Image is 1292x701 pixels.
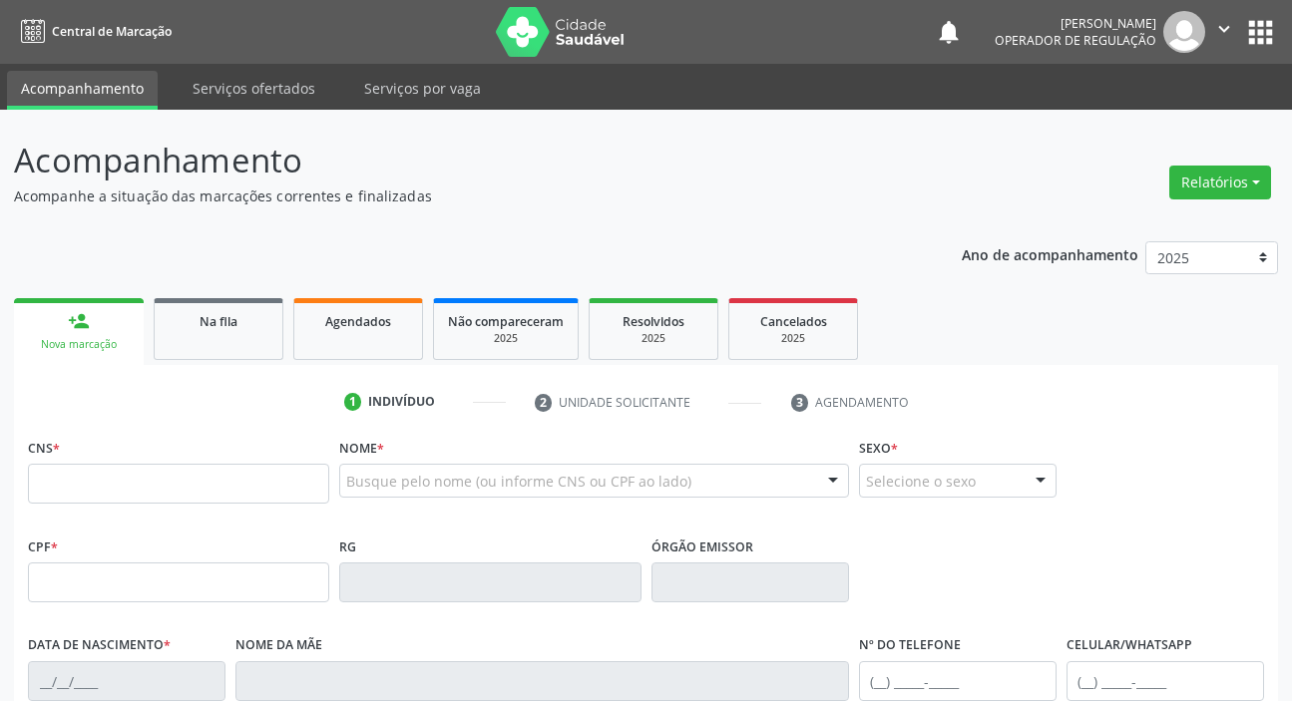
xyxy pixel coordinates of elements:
[14,15,172,48] a: Central de Marcação
[339,531,356,562] label: RG
[859,433,898,464] label: Sexo
[200,313,237,330] span: Na fila
[962,241,1138,266] p: Ano de acompanhamento
[28,661,225,701] input: __/__/____
[1243,15,1278,50] button: apps
[14,185,899,206] p: Acompanhe a situação das marcações correntes e finalizadas
[866,471,976,492] span: Selecione o sexo
[1067,630,1192,661] label: Celular/WhatsApp
[448,313,564,330] span: Não compareceram
[995,15,1156,32] div: [PERSON_NAME]
[935,18,963,46] button: notifications
[1163,11,1205,53] img: img
[28,433,60,464] label: CNS
[344,393,362,411] div: 1
[52,23,172,40] span: Central de Marcação
[859,630,961,661] label: Nº do Telefone
[760,313,827,330] span: Cancelados
[448,331,564,346] div: 2025
[7,71,158,110] a: Acompanhamento
[68,310,90,332] div: person_add
[743,331,843,346] div: 2025
[623,313,684,330] span: Resolvidos
[995,32,1156,49] span: Operador de regulação
[28,531,58,562] label: CPF
[1169,166,1271,199] button: Relatórios
[651,531,753,562] label: Órgão emissor
[235,630,322,661] label: Nome da mãe
[14,136,899,185] p: Acompanhamento
[339,433,384,464] label: Nome
[28,630,171,661] label: Data de nascimento
[325,313,391,330] span: Agendados
[28,337,130,352] div: Nova marcação
[1067,661,1264,701] input: (__) _____-_____
[1205,11,1243,53] button: 
[604,331,703,346] div: 2025
[859,661,1057,701] input: (__) _____-_____
[1213,18,1235,40] i: 
[179,71,329,106] a: Serviços ofertados
[350,71,495,106] a: Serviços por vaga
[346,471,691,492] span: Busque pelo nome (ou informe CNS ou CPF ao lado)
[368,393,435,411] div: Indivíduo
